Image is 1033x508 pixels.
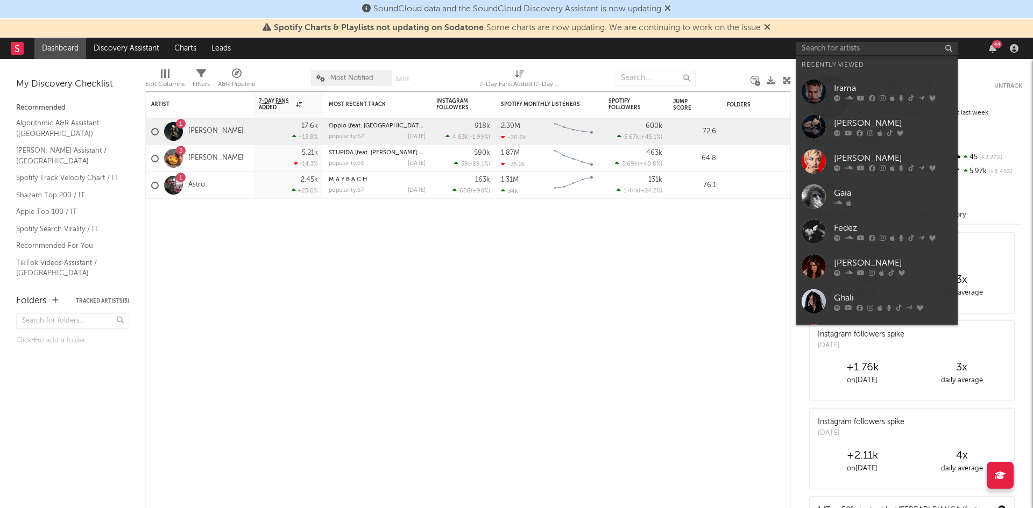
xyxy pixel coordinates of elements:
[796,109,958,144] a: [PERSON_NAME]
[16,189,118,201] a: Shazam Top 200 / IT
[648,176,662,183] div: 131k
[646,123,662,130] div: 600k
[615,70,696,86] input: Search...
[501,149,520,156] div: 1.87M
[812,462,912,475] div: on [DATE]
[834,152,952,164] div: [PERSON_NAME]
[796,42,958,55] input: Search for artists
[301,123,318,130] div: 17.6k
[329,161,365,167] div: popularity: 66
[329,101,409,108] div: Most Recent Track
[16,313,129,329] input: Search for folders...
[475,123,490,130] div: 918k
[34,38,86,59] a: Dashboard
[479,65,560,96] div: 7-Day Fans Added (7-Day Fans Added)
[617,187,662,194] div: ( )
[274,24,761,32] span: : Some charts are now updating. We are continuing to work on the issue
[472,188,489,194] span: +90 %
[609,98,646,111] div: Spotify Followers
[622,161,638,167] span: 2.69k
[818,340,904,351] div: [DATE]
[454,160,490,167] div: ( )
[16,295,47,307] div: Folders
[639,161,661,167] span: +40.8 %
[292,133,318,140] div: +13.8 %
[951,164,1022,178] div: 5.97k
[193,78,210,91] div: Filters
[436,98,474,111] div: Instagram Followers
[796,249,958,284] a: [PERSON_NAME]
[329,150,426,156] div: STUPIDA (feat. Artie 5ive)
[764,24,770,32] span: Dismiss
[204,38,238,59] a: Leads
[834,187,952,199] div: Gaia
[796,144,958,179] a: [PERSON_NAME]
[218,78,256,91] div: A&R Pipeline
[16,102,129,115] div: Recommended
[664,5,671,13] span: Dismiss
[373,5,661,13] span: SoundCloud data and the SoundCloud Discovery Assistant is now updating
[912,462,1011,475] div: daily average
[796,74,958,109] a: Irama
[501,101,582,108] div: Spotify Monthly Listeners
[16,223,118,235] a: Spotify Search Virality / IT
[475,176,490,183] div: 163k
[641,134,661,140] span: +45.1 %
[989,44,996,53] button: 44
[617,133,662,140] div: ( )
[329,150,432,156] a: STUPIDA (feat. [PERSON_NAME] 5ive)
[329,134,364,140] div: popularity: 67
[501,123,520,130] div: 2.39M
[994,81,1022,91] button: Untrack
[16,145,118,167] a: [PERSON_NAME] Assistant / [GEOGRAPHIC_DATA]
[834,256,952,269] div: [PERSON_NAME]
[727,102,808,108] div: Folders
[461,161,468,167] span: 59
[818,417,904,428] div: Instagram followers spike
[834,291,952,304] div: Ghali
[329,177,426,183] div: M A Y B A C H
[796,214,958,249] a: Fedez
[408,134,426,140] div: [DATE]
[16,206,118,218] a: Apple Top 100 / IT
[992,40,1002,48] div: 44
[796,179,958,214] a: Gaia
[302,149,318,156] div: 5.21k
[259,98,293,111] span: 7-Day Fans Added
[151,101,232,108] div: Artist
[812,361,912,374] div: +1.76k
[812,374,912,387] div: on [DATE]
[912,361,1011,374] div: 3 x
[408,188,426,194] div: [DATE]
[912,287,1011,299] div: daily average
[818,329,904,340] div: Instagram followers spike
[193,65,210,96] div: Filters
[479,78,560,91] div: 7-Day Fans Added (7-Day Fans Added)
[673,98,700,111] div: Jump Score
[16,78,129,91] div: My Discovery Checklist
[501,134,526,141] div: -20.6k
[646,149,662,156] div: 463k
[501,176,519,183] div: 1.31M
[549,118,598,145] svg: Chart title
[615,160,662,167] div: ( )
[330,75,373,82] span: Most Notified
[395,76,409,82] button: Save
[470,134,489,140] span: -1.99 %
[16,117,118,139] a: Algorithmic A&R Assistant ([GEOGRAPHIC_DATA])
[912,374,1011,387] div: daily average
[452,134,468,140] span: 4.83k
[470,161,489,167] span: -89.1 %
[951,151,1022,164] div: 45
[145,78,185,91] div: Edit Columns
[912,449,1011,462] div: 4 x
[796,284,958,319] a: Ghali
[834,221,952,234] div: Fedez
[329,123,426,129] div: Oppio (feat. Simba La Rue)
[549,145,598,172] svg: Chart title
[802,59,952,71] div: Recently Viewed
[673,125,716,138] div: 72.6
[818,428,904,439] div: [DATE]
[167,38,204,59] a: Charts
[188,154,244,163] a: [PERSON_NAME]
